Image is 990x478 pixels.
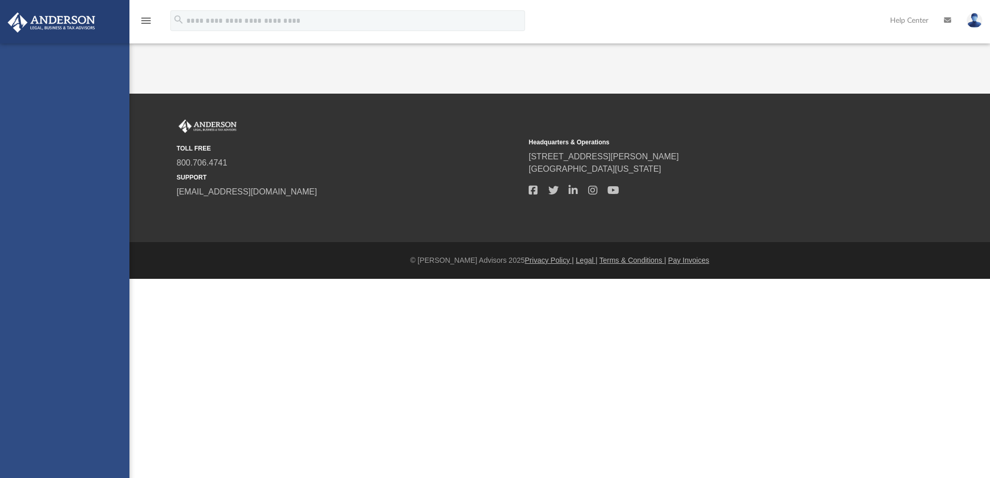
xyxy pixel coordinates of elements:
a: Legal | [576,256,598,264]
small: TOLL FREE [177,144,521,153]
small: SUPPORT [177,173,521,182]
a: Privacy Policy | [525,256,574,264]
a: menu [140,20,152,27]
img: Anderson Advisors Platinum Portal [5,12,98,33]
a: Pay Invoices [668,256,709,264]
i: menu [140,14,152,27]
div: © [PERSON_NAME] Advisors 2025 [129,255,990,266]
i: search [173,14,184,25]
a: Terms & Conditions | [600,256,666,264]
a: [STREET_ADDRESS][PERSON_NAME] [529,152,679,161]
a: 800.706.4741 [177,158,227,167]
img: User Pic [967,13,982,28]
img: Anderson Advisors Platinum Portal [177,119,239,133]
a: [EMAIL_ADDRESS][DOMAIN_NAME] [177,187,317,196]
small: Headquarters & Operations [529,138,873,147]
a: [GEOGRAPHIC_DATA][US_STATE] [529,165,661,173]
